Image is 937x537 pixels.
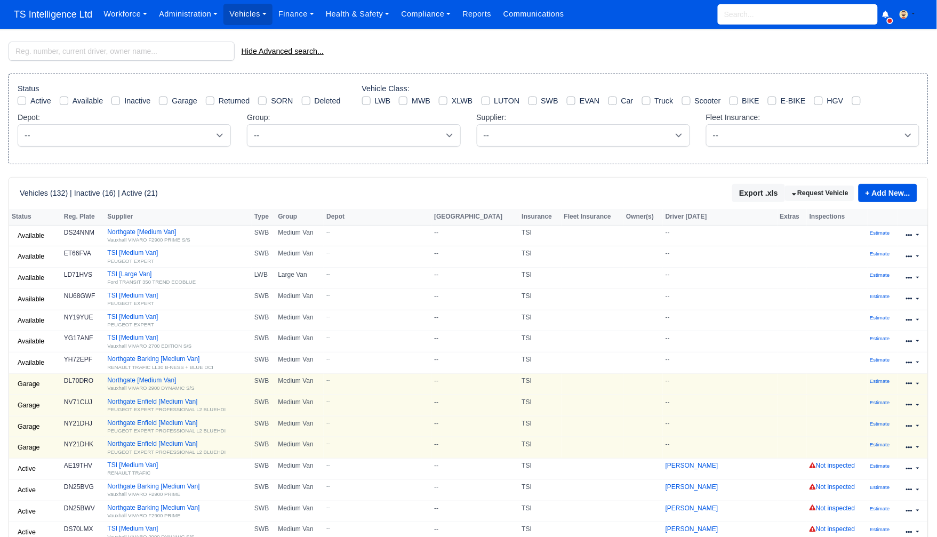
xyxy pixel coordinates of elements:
td: -- [431,459,519,480]
a: Active [12,461,42,477]
a: Available [12,355,50,371]
td: Medium Van [275,246,324,268]
td: -- [431,501,519,522]
td: LWB [252,268,275,289]
a: TSI [Medium Van]PEUGEOT EXPERT [107,292,249,307]
small: PEUGEOT EXPERT [107,322,154,327]
strong: YH72EPF [64,356,92,363]
label: MWB [412,95,430,107]
a: Estimate [870,504,890,512]
strong: NY19YUE [64,314,93,321]
td: SWB [252,373,275,395]
td: Medium Van [275,437,324,459]
small: Estimate [870,421,890,427]
td: -- [431,479,519,501]
small: PEUGEOT EXPERT [107,258,154,264]
strong: DS70LMX [64,525,93,533]
small: -- [326,249,412,256]
td: -- [431,395,519,416]
label: HGV [827,95,844,107]
td: SWB [252,437,275,459]
td: SWB [252,352,275,374]
strong: NU68GWF [64,292,95,300]
input: Reg. number, current driver, owner name... [9,42,235,61]
a: + Add New... [859,184,917,202]
a: Northgate Enfield [Medium Van]PEUGEOT EXPERT PROFESSIONAL L2 BLUEHDI [107,419,249,435]
a: Estimate [870,462,890,469]
small: Estimate [870,315,890,320]
small: -- [326,461,412,468]
small: -- [326,483,412,490]
a: Active [12,504,42,519]
strong: DN25BVG [64,483,94,491]
td: Medium Van [275,310,324,331]
th: Status [9,209,61,225]
td: SWB [252,501,275,522]
a: Not inspected [810,462,855,469]
td: TSI [519,437,562,459]
label: BIKE [742,95,759,107]
td: TSI [519,288,562,310]
small: -- [326,313,412,320]
a: Estimate [870,398,890,406]
small: Estimate [870,378,890,384]
a: Northgate Enfield [Medium Van]PEUGEOT EXPERT PROFESSIONAL L2 BLUEHDI [107,398,249,413]
small: Vauxhall VIVARO F2900 PRIME [107,491,180,497]
small: Estimate [870,463,890,469]
a: [PERSON_NAME] [666,525,718,533]
td: SWB [252,479,275,501]
strong: NY21DHK [64,440,93,448]
a: Request Vehicle [785,186,854,201]
a: Estimate [870,420,890,427]
label: E-BIKE [781,95,806,107]
a: [PERSON_NAME] [666,462,718,469]
a: [PERSON_NAME] [666,504,718,512]
td: TSI [519,225,562,246]
td: TSI [519,395,562,416]
label: Car [621,95,634,107]
td: SWB [252,331,275,352]
div: Status [18,83,349,107]
label: Truck [655,95,674,107]
a: TSI [Medium Van]RENAULT TRAFIC [107,461,249,477]
label: LUTON [494,95,520,107]
strong: NV71CUJ [64,398,92,406]
a: Estimate [870,314,890,321]
small: -- [326,504,412,511]
td: SWB [252,288,275,310]
td: -- [431,288,519,310]
small: Estimate [870,293,890,299]
small: PEUGEOT EXPERT [107,300,154,306]
strong: YG17ANF [64,334,93,342]
a: Northgate [Medium Van]Vauxhall VIVARO F2900 PRIME S/S [107,228,249,244]
label: SWB [541,95,558,107]
td: Medium Van [275,373,324,395]
small: Estimate [870,506,890,511]
a: Estimate [870,229,890,236]
small: Estimate [870,484,890,490]
td: Medium Van [275,459,324,480]
td: SWB [252,459,275,480]
td: Medium Van [275,395,324,416]
td: TSI [519,479,562,501]
label: XLWB [452,95,472,107]
td: -- [663,310,778,331]
td: -- [431,373,519,395]
a: Estimate [870,271,890,278]
td: -- [431,331,519,352]
td: -- [431,416,519,437]
a: Estimate [870,377,890,384]
a: TSI [Medium Van]Vauxhall VIVARO 2700 EDITION S/S [107,334,249,349]
a: Estimate [870,525,890,533]
h6: Vehicles (132) | Inactive (16) | Active (21) [20,189,158,198]
strong: AE19THV [64,462,92,469]
a: Northgate [Medium Van]Vauxhall VIVARO 2900 DYNAMIC S/S [107,376,249,392]
a: Northgate Barking [Medium Van]Vauxhall VIVARO F2900 PRIME [107,504,249,519]
small: Estimate [870,251,890,257]
small: RENAULT TRAFIC [107,470,150,476]
td: -- [431,310,519,331]
small: Estimate [870,272,890,278]
small: Estimate [870,526,890,532]
a: Northgate Barking [Medium Van]Vauxhall VIVARO F2900 PRIME [107,483,249,498]
a: Garage [12,440,46,455]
